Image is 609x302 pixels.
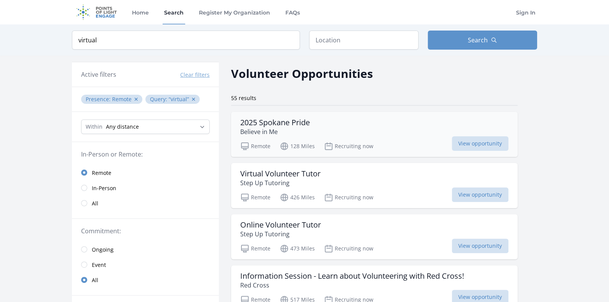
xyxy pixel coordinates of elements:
[72,242,219,257] a: Ongoing
[280,244,315,253] p: 473 Miles
[231,112,518,157] a: 2025 Spokane Pride Believe in Me Remote 128 Miles Recruiting now View opportunity
[72,257,219,272] a: Event
[240,127,310,136] p: Believe in Me
[240,229,321,239] p: Step Up Tutoring
[240,271,464,281] h3: Information Session - Learn about Volunteering with Red Cross!
[280,142,315,151] p: 128 Miles
[81,150,210,159] legend: In-Person or Remote:
[231,94,256,102] span: 55 results
[112,95,132,103] span: Remote
[92,276,98,284] span: All
[191,95,196,103] button: ✕
[231,163,518,208] a: Virtual Volunteer Tutor Step Up Tutoring Remote 426 Miles Recruiting now View opportunity
[240,178,321,187] p: Step Up Tutoring
[452,239,508,253] span: View opportunity
[81,226,210,236] legend: Commitment:
[81,120,210,134] select: Search Radius
[72,195,219,211] a: All
[452,187,508,202] span: View opportunity
[428,31,537,50] button: Search
[180,71,210,79] button: Clear filters
[169,95,189,103] q: virtual
[309,31,418,50] input: Location
[231,214,518,259] a: Online Volunteer Tutor Step Up Tutoring Remote 473 Miles Recruiting now View opportunity
[92,200,98,207] span: All
[240,244,270,253] p: Remote
[240,118,310,127] h3: 2025 Spokane Pride
[92,169,111,177] span: Remote
[92,184,116,192] span: In-Person
[240,281,464,290] p: Red Cross
[81,70,116,79] h3: Active filters
[240,169,321,178] h3: Virtual Volunteer Tutor
[324,193,373,202] p: Recruiting now
[468,36,488,45] span: Search
[231,65,373,82] h2: Volunteer Opportunities
[324,142,373,151] p: Recruiting now
[240,193,270,202] p: Remote
[72,180,219,195] a: In-Person
[92,261,106,269] span: Event
[72,272,219,287] a: All
[324,244,373,253] p: Recruiting now
[240,220,321,229] h3: Online Volunteer Tutor
[240,142,270,151] p: Remote
[72,165,219,180] a: Remote
[452,136,508,151] span: View opportunity
[92,246,114,254] span: Ongoing
[280,193,315,202] p: 426 Miles
[86,95,112,103] span: Presence :
[134,95,138,103] button: ✕
[72,31,300,50] input: Keyword
[150,95,169,103] span: Query :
